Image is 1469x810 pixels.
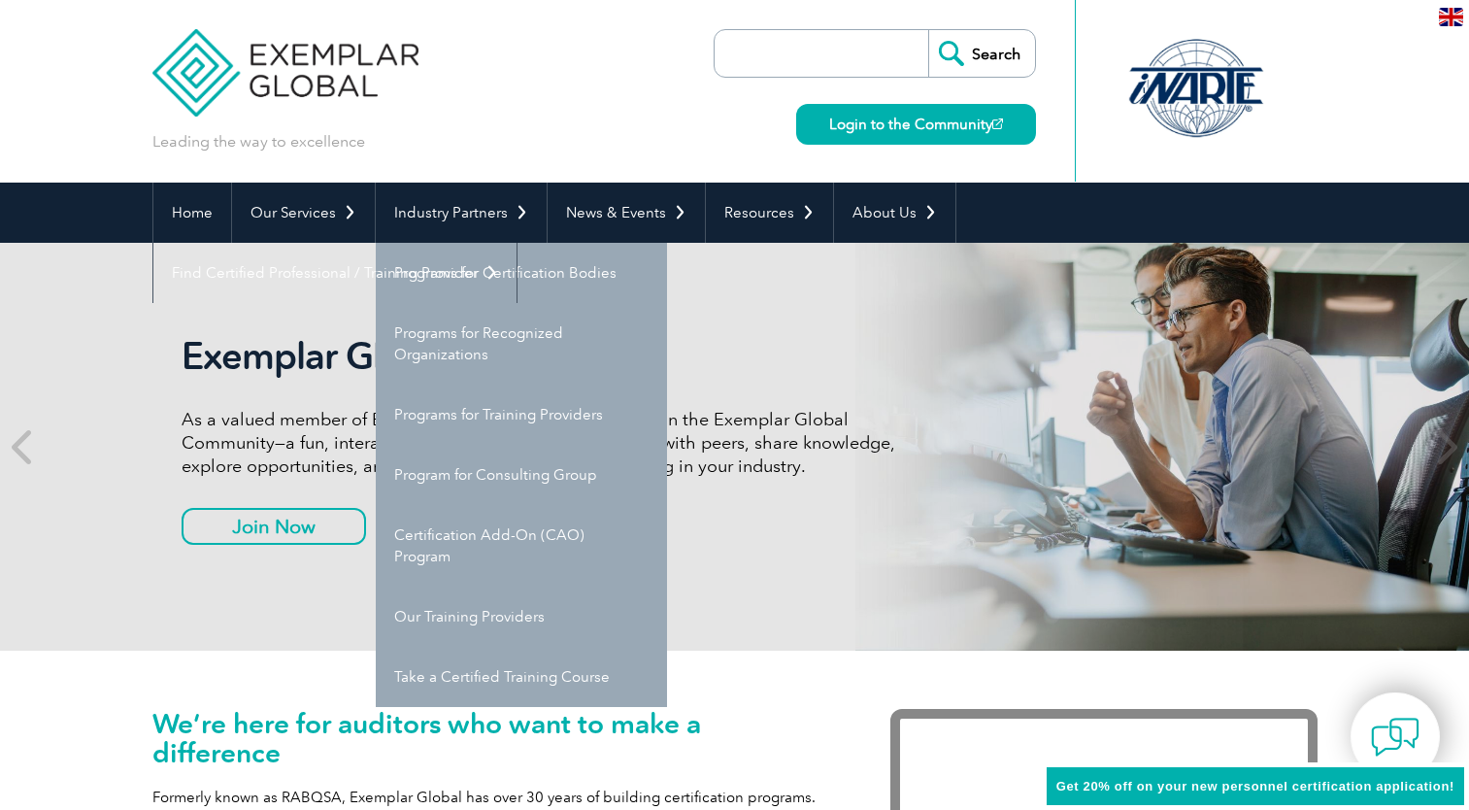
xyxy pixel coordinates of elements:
span: Get 20% off on your new personnel certification application! [1056,779,1454,793]
a: Resources [706,183,833,243]
a: Programs for Recognized Organizations [376,303,667,385]
a: Our Services [232,183,375,243]
a: Join Now [182,508,366,545]
input: Search [928,30,1035,77]
img: en [1439,8,1463,26]
a: Home [153,183,231,243]
a: Find Certified Professional / Training Provider [153,243,517,303]
a: News & Events [548,183,705,243]
img: open_square.png [992,118,1003,129]
a: About Us [834,183,955,243]
a: Certification Add-On (CAO) Program [376,505,667,587]
a: Take a Certified Training Course [376,647,667,707]
h1: We’re here for auditors who want to make a difference [152,709,832,767]
a: Industry Partners [376,183,547,243]
a: Our Training Providers [376,587,667,647]
p: Leading the way to excellence [152,131,365,152]
a: Programs for Training Providers [376,385,667,445]
a: Program for Consulting Group [376,445,667,505]
a: Programs for Certification Bodies [376,243,667,303]
img: contact-chat.png [1371,713,1419,761]
p: As a valued member of Exemplar Global, we invite you to join the Exemplar Global Community—a fun,... [182,408,910,478]
a: Login to the Community [796,104,1036,145]
h2: Exemplar Global Community [182,334,910,379]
